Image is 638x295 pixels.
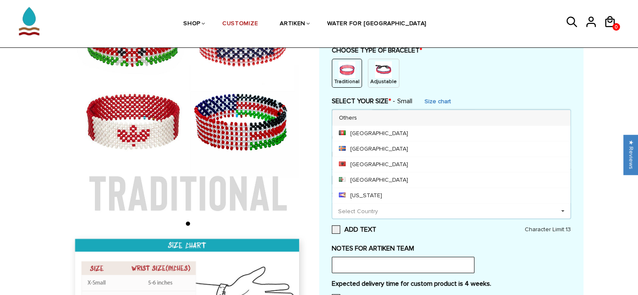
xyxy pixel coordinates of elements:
p: Traditional [334,78,359,85]
label: Expected delivery time for custom product is 4 weeks. [332,279,571,288]
label: ADD TEXT [332,225,571,234]
div: [GEOGRAPHIC_DATA] [332,203,570,219]
div: [GEOGRAPHIC_DATA] [332,172,570,188]
a: SHOP [183,3,201,46]
div: Non String [332,59,362,88]
div: [GEOGRAPHIC_DATA] [332,141,570,157]
li: Page dot 1 [186,222,190,226]
label: CHOOSE TYPE OF BRACELET [332,46,571,55]
a: 0 [612,23,620,31]
div: String [368,59,399,88]
div: [GEOGRAPHIC_DATA] [332,125,570,141]
p: Adjustable [370,78,397,85]
label: NOTES FOR ARTIKEN TEAM [332,244,571,253]
label: SELECT YOUR SIZE [332,97,412,105]
div: [US_STATE] [332,188,570,203]
img: string.PNG [375,61,392,78]
span: 0 [612,22,620,32]
div: 6 inches [332,110,364,125]
span: Small [393,97,412,105]
span: 13 [565,226,571,233]
img: non-string.png [339,61,355,78]
a: ARTIKEN [280,3,305,46]
a: CUSTOMIZE [222,3,258,46]
div: Click to open Judge.me floating reviews tab [624,135,638,175]
span: Character Limit: [525,225,571,234]
a: WATER FOR [GEOGRAPHIC_DATA] [327,3,427,46]
div: Others [332,110,570,125]
div: [GEOGRAPHIC_DATA] [332,157,570,172]
a: Size chart [424,98,451,105]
